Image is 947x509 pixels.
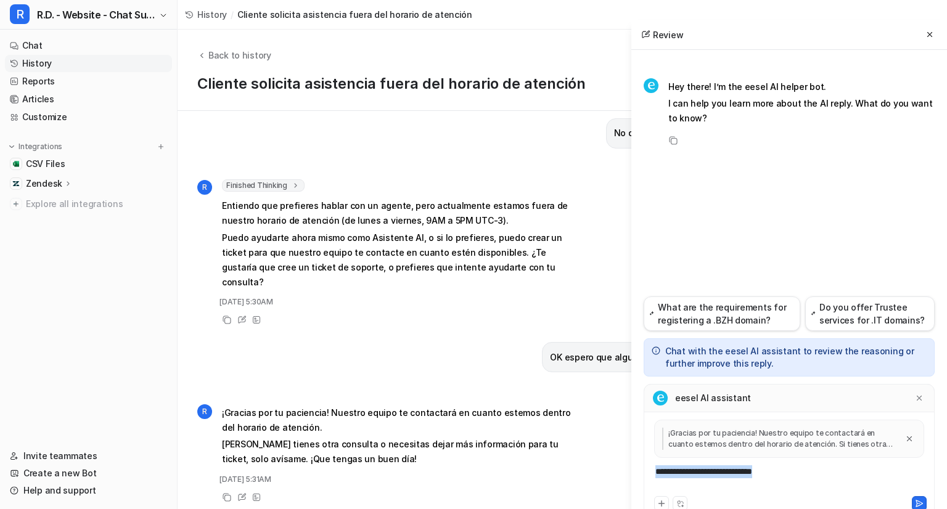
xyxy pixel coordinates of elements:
[903,432,916,446] button: Close quote
[26,194,167,214] span: Explore all integrations
[5,465,172,482] a: Create a new Bot
[26,158,65,170] span: CSV Files
[222,179,305,192] span: Finished Thinking
[12,160,20,168] img: CSV Files
[222,405,583,435] p: ¡Gracias por tu paciencia! Nuestro equipo te contactará en cuanto estemos dentro del horario de a...
[12,180,20,187] img: Zendesk
[5,37,172,54] a: Chat
[5,482,172,499] a: Help and support
[222,437,583,466] p: [PERSON_NAME] tienes otra consulta o necesitas dejar más información para tu ticket, solo avísame...
[222,230,583,290] p: Puedo ayudarte ahora mismo como Asistente AI, o si lo prefieres, puedo crear un ticket para que n...
[5,195,172,213] a: Explore all integrations
[614,126,734,140] p: No quiero hablar con unboot
[26,177,62,190] p: Zendesk
[5,108,172,126] a: Customize
[18,142,62,152] p: Integrations
[208,49,271,62] span: Back to history
[5,55,172,72] a: History
[5,73,172,90] a: Reports
[222,198,583,228] p: Entiendo que prefieres hablar con un agente, pero actualmente estamos fuera de nuestro horario de...
[197,49,271,62] button: Back to history
[37,6,156,23] span: R.D. - Website - Chat Support
[550,350,734,365] p: OK espero que alguien me contacte gracias
[5,447,172,465] a: Invite teammates
[5,91,172,108] a: Articles
[665,345,927,370] p: Chat with the eesel AI assistant to review the reasoning or further improve this reply.
[10,4,30,24] span: R
[668,96,935,126] p: I can help you learn more about the AI reply. What do you want to know?
[7,142,16,151] img: expand menu
[644,296,800,331] button: What are the requirements for registering a .BZH domain?
[662,428,898,450] p: ¡Gracias por tu paciencia! Nuestro equipo te contactará en cuanto estemos dentro del horario de a...
[197,180,212,195] span: R
[10,198,22,210] img: explore all integrations
[231,8,234,21] span: /
[641,28,683,41] h2: Review
[668,79,935,94] p: Hey there! I’m the eesel AI helper bot.
[197,404,212,419] span: R
[675,392,751,404] p: eesel AI assistant
[219,474,271,485] span: [DATE] 5:31AM
[5,155,172,173] a: CSV FilesCSV Files
[197,8,227,21] span: History
[5,140,66,153] button: Integrations
[237,8,472,21] span: Cliente solicita asistencia fuera del horario de atención
[185,8,227,21] a: History
[219,296,273,307] span: [DATE] 5:30AM
[805,296,935,331] button: Do you offer Trustee services for .IT domains?
[157,142,165,151] img: menu_add.svg
[197,75,742,93] h1: Cliente solicita asistencia fuera del horario de atención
